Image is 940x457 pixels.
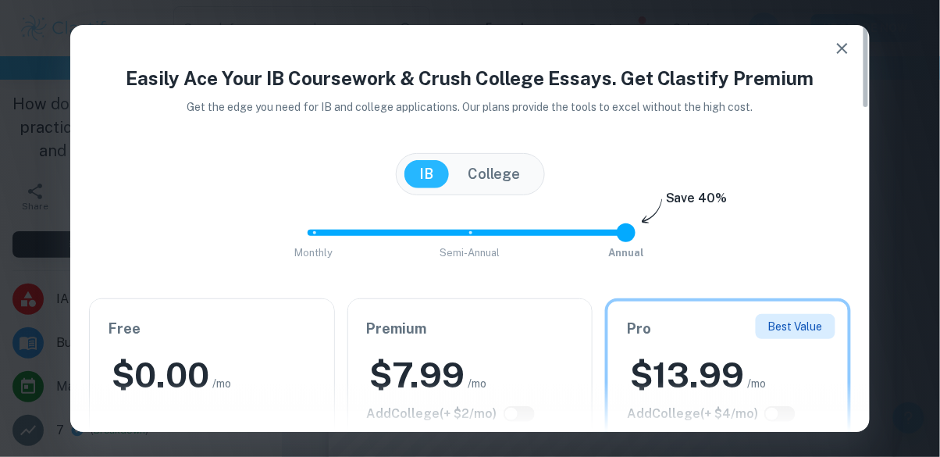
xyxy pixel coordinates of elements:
[440,247,500,259] span: Semi-Annual
[666,189,728,216] h6: Save 40%
[212,375,231,392] span: /mo
[608,247,644,259] span: Annual
[404,160,450,188] button: IB
[468,375,487,392] span: /mo
[109,318,315,340] h6: Free
[295,247,333,259] span: Monthly
[367,318,574,340] h6: Premium
[89,64,851,92] h4: Easily Ace Your IB Coursework & Crush College Essays. Get Clastify Premium
[627,318,829,340] h6: Pro
[630,352,744,398] h2: $ 13.99
[747,375,766,392] span: /mo
[112,352,209,398] h2: $ 0.00
[166,98,775,116] p: Get the edge you need for IB and college applications. Our plans provide the tools to excel witho...
[768,318,823,335] p: Best Value
[453,160,536,188] button: College
[642,198,663,225] img: subscription-arrow.svg
[370,352,465,398] h2: $ 7.99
